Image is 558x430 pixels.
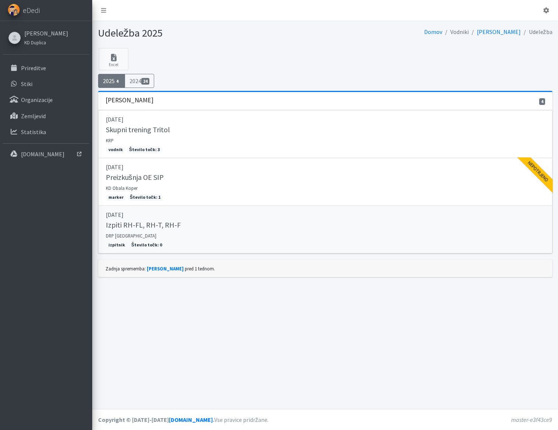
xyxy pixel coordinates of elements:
a: Domov [424,28,442,35]
a: [DATE] Izpiti RH-FL, RH-T, RH-F DRP [GEOGRAPHIC_DATA] izpitnik Število točk: 0 [98,206,552,253]
span: Število točk: 0 [129,242,164,248]
span: Število točk: 1 [127,194,163,201]
a: [DATE] Skupni trening Tritol KRP vodnik Število točk: 3 [98,110,552,158]
span: 4 [539,98,545,105]
h5: Preizkušnja OE SIP [106,173,164,182]
small: KRP [106,137,114,143]
small: KD Obala Koper [106,185,138,191]
small: Zadnja sprememba: pred 1 tednom. [105,266,215,272]
footer: Vse pravice pridržane. [92,409,558,430]
a: Statistika [3,124,89,139]
span: 4 [115,78,121,85]
h3: [PERSON_NAME] [105,96,153,104]
p: Organizacije [21,96,53,103]
a: [DOMAIN_NAME] [3,147,89,161]
a: Organizacije [3,92,89,107]
a: [PERSON_NAME] [147,266,184,272]
img: eDedi [8,4,20,16]
p: [DOMAIN_NAME] [21,150,65,158]
p: Stiki [21,80,32,88]
a: Zemljevid [3,109,89,123]
a: [DATE] Preizkušnja OE SIP KD Obala Koper marker Število točk: 1 Nepotrjeno [98,158,552,206]
a: Excel [99,48,128,70]
h5: Skupni trening Tritol [106,125,170,134]
a: Stiki [3,76,89,91]
h1: Udeležba 2025 [98,27,323,40]
li: Vodniki [442,27,469,37]
p: Prireditve [21,64,46,72]
strong: Copyright © [DATE]-[DATE] . [98,416,214,423]
p: [DATE] [106,210,545,219]
a: Prireditve [3,61,89,75]
a: [PERSON_NAME] [24,29,68,38]
span: izpitnik [106,242,128,248]
h5: Izpiti RH-FL, RH-T, RH-F [106,221,181,229]
p: Zemljevid [21,112,46,120]
small: DRP [GEOGRAPHIC_DATA] [106,233,156,239]
p: Statistika [21,128,46,136]
li: Udeležba [521,27,552,37]
span: Število točk: 3 [126,146,162,153]
small: KD Duplica [24,40,46,45]
a: [DOMAIN_NAME] [169,416,213,423]
span: marker [106,194,126,201]
a: 20254 [98,74,125,88]
p: [DATE] [106,115,545,124]
span: 24 [141,78,149,85]
a: KD Duplica [24,38,68,47]
a: [PERSON_NAME] [477,28,521,35]
span: vodnik [106,146,125,153]
span: eDedi [23,5,40,16]
a: 202424 [125,74,154,88]
p: [DATE] [106,163,545,171]
em: master-e3f43ce9 [511,416,552,423]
